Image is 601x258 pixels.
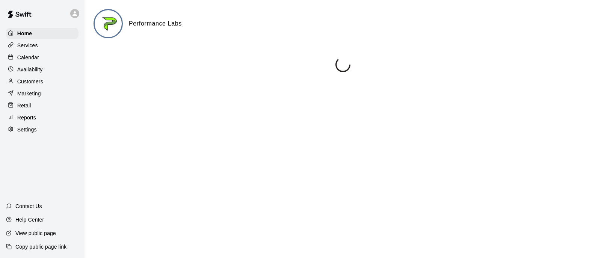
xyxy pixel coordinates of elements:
[17,66,43,73] p: Availability
[6,112,79,123] a: Reports
[17,114,36,121] p: Reports
[17,42,38,49] p: Services
[6,64,79,75] a: Availability
[6,52,79,63] a: Calendar
[17,102,31,109] p: Retail
[17,90,41,97] p: Marketing
[17,54,39,61] p: Calendar
[6,88,79,99] a: Marketing
[129,19,182,29] h6: Performance Labs
[15,216,44,223] p: Help Center
[15,229,56,237] p: View public page
[6,28,79,39] a: Home
[6,40,79,51] a: Services
[17,30,32,37] p: Home
[6,124,79,135] a: Settings
[6,100,79,111] a: Retail
[17,78,43,85] p: Customers
[15,243,66,250] p: Copy public page link
[17,126,37,133] p: Settings
[95,10,123,38] img: Performance Labs logo
[6,76,79,87] a: Customers
[15,202,42,210] p: Contact Us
